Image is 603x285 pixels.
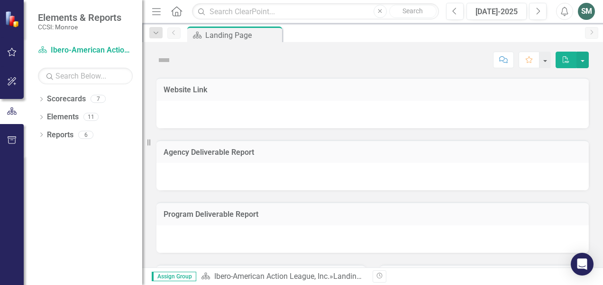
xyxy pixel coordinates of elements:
[91,95,106,103] div: 7
[578,3,595,20] button: SM
[201,271,365,282] div: »
[164,148,582,157] h3: Agency Deliverable Report
[214,272,329,281] a: Ibero-American Action League, Inc.
[38,45,133,56] a: Ibero-American Action League, Inc.
[47,94,86,105] a: Scorecards
[389,5,437,18] button: Search
[164,86,582,94] h3: Website Link
[402,7,423,15] span: Search
[152,272,196,281] span: Assign Group
[192,3,439,20] input: Search ClearPoint...
[83,113,99,121] div: 11
[47,112,79,123] a: Elements
[38,12,121,23] span: Elements & Reports
[47,130,73,141] a: Reports
[38,23,121,31] small: CCSI: Monroe
[164,210,582,219] h3: Program Deliverable Report
[38,68,133,84] input: Search Below...
[466,3,527,20] button: [DATE]-2025
[205,29,280,41] div: Landing Page
[156,53,172,68] img: Not Defined
[78,131,93,139] div: 6
[333,272,380,281] div: Landing Page
[470,6,523,18] div: [DATE]-2025
[571,253,594,276] div: Open Intercom Messenger
[5,11,21,27] img: ClearPoint Strategy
